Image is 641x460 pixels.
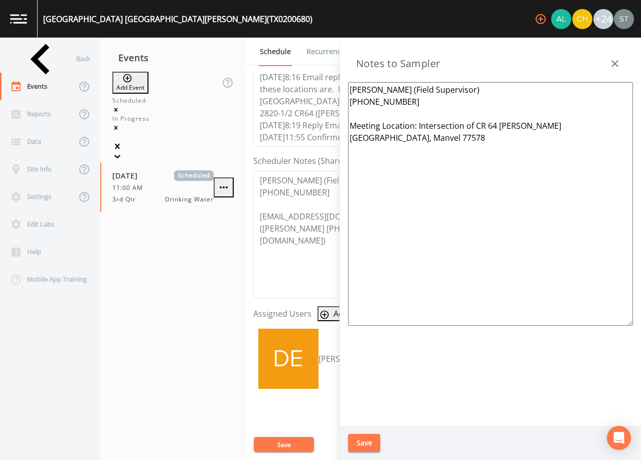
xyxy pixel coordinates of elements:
div: Events [100,45,246,70]
img: 30a13df2a12044f58df5f6b7fda61338 [551,9,571,29]
span: 3rd Qtr [112,195,142,204]
h3: Notes to Sampler [356,56,440,72]
span: Drinking Water [165,195,214,204]
div: +24 [593,9,613,29]
div: Alaina Hahn [551,9,572,29]
a: [DATE]Scheduled11:00 AM3rd QtrDrinking Water [100,162,246,212]
div: In Progress [112,114,234,123]
span: Scheduled [174,170,214,181]
img: cb9926319991c592eb2b4c75d39c237f [614,9,634,29]
button: Save [254,437,314,452]
span: 11:00 AM [112,183,149,192]
button: Save [348,434,380,452]
div: Scheduled [112,96,234,105]
img: logo [10,14,27,24]
textarea: [DATE]1:46 Per [PERSON_NAME] email "Please reach out to [PERSON_NAME]" [DATE]1:48 Email Sent [DAT... [253,20,554,147]
img: c74b8b8b1c7a9d34f67c5e0ca157ed15 [572,9,592,29]
div: Remove In Progress [112,123,234,132]
a: Schedule [258,38,292,66]
label: Assigned Users [253,308,311,320]
label: Scheduler Notes (Shared with all events) [253,155,406,167]
button: Add Event [112,72,148,94]
button: Add [317,306,353,321]
div: [PERSON_NAME] [318,353,419,365]
a: Recurrence [305,38,347,66]
div: Charles Medina [572,9,593,29]
span: [DATE] [112,170,145,181]
div: Open Intercom Messenger [607,426,631,450]
img: c06e1d716742828b0b55c260107e04bb [258,329,318,389]
textarea: [PERSON_NAME] (Field Supervisor) [PHONE_NUMBER] Meeting Location: Intersection of CR 64 [PERSON_N... [348,82,633,326]
textarea: [PERSON_NAME] (Field Supervisor) [PHONE_NUMBER] [EMAIL_ADDRESS][DOMAIN_NAME] ([PERSON_NAME] [PHON... [253,171,554,298]
div: [GEOGRAPHIC_DATA] [GEOGRAPHIC_DATA][PERSON_NAME] (TX0200680) [43,13,312,25]
div: Remove Scheduled [112,105,234,114]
